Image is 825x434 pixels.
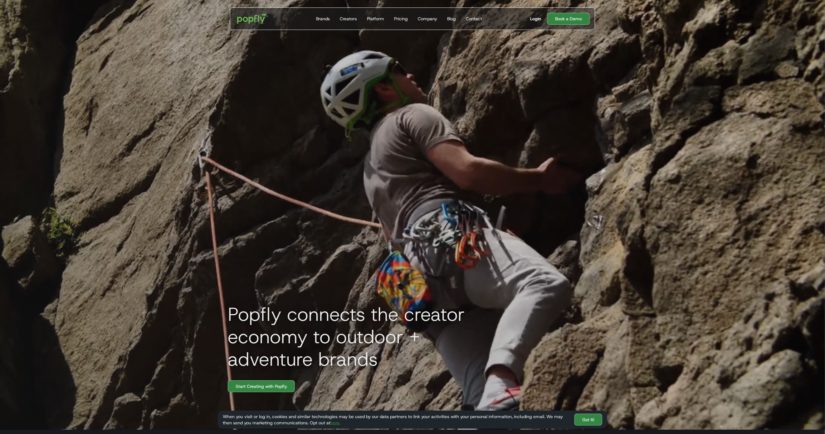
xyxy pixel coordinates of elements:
a: Login [528,16,544,22]
a: Book a Demo [547,13,590,25]
a: Creators [337,8,359,30]
a: Blog [445,8,458,30]
h1: Popfly connects the creator economy to outdoor + adventure brands [223,303,504,370]
div: Creators [340,16,357,22]
div: Blog [447,16,456,22]
div: Pricing [394,16,408,22]
div: When you visit or log in, cookies and similar technologies may be used by our data partners to li... [223,413,569,426]
div: Brands [316,16,330,22]
a: home [233,9,273,28]
a: Brands [314,8,332,30]
a: Contact [463,8,485,30]
a: Pricing [392,8,410,30]
a: Company [415,8,440,30]
div: Login [530,16,541,22]
div: Contact [466,16,482,22]
a: Platform [364,8,387,30]
a: Start Creating with Popfly [228,380,295,392]
div: Company [418,16,437,22]
a: here [330,420,339,426]
div: Platform [367,16,384,22]
a: Got It! [574,414,602,426]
